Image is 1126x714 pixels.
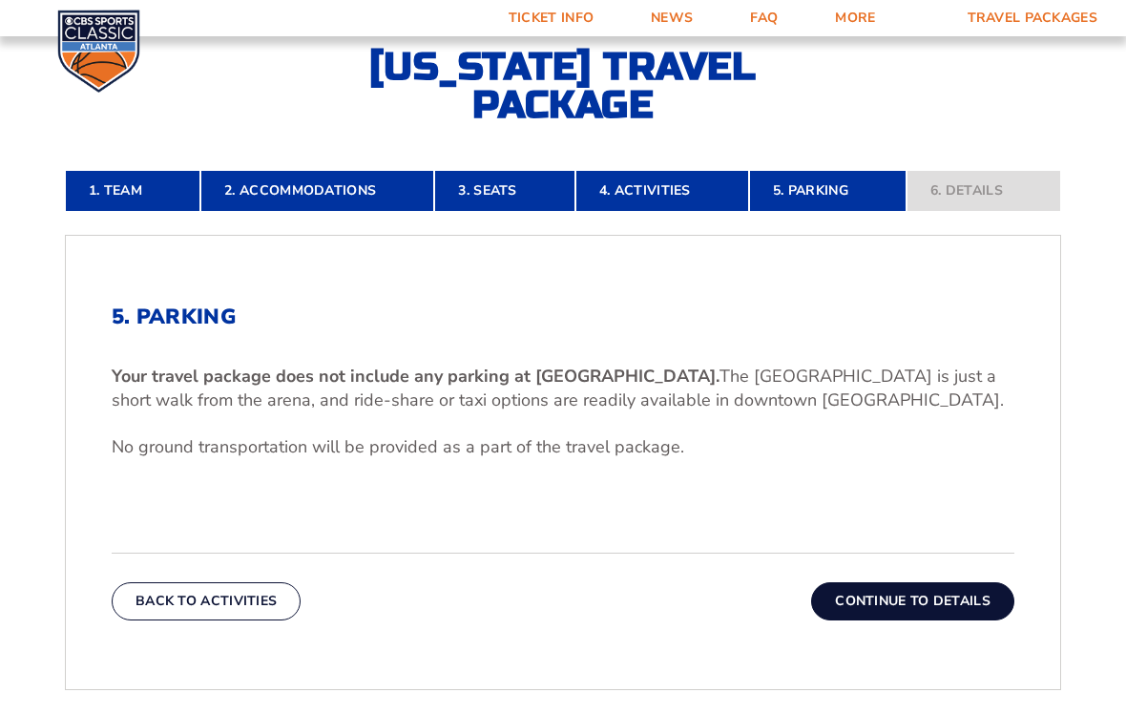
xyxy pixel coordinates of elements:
button: Back To Activities [112,582,301,620]
a: 1. Team [65,170,200,212]
h2: [US_STATE] Travel Package [353,48,773,124]
b: Your travel package does not include any parking at [GEOGRAPHIC_DATA]. [112,365,719,388]
button: Continue To Details [811,582,1014,620]
p: No ground transportation will be provided as a part of the travel package. [112,435,1014,459]
a: 3. Seats [434,170,574,212]
img: CBS Sports Classic [57,10,140,93]
a: 2. Accommodations [200,170,434,212]
h2: 5. Parking [112,304,1014,329]
p: The [GEOGRAPHIC_DATA] is just a short walk from the arena, and ride-share or taxi options are rea... [112,365,1014,412]
a: 4. Activities [575,170,749,212]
